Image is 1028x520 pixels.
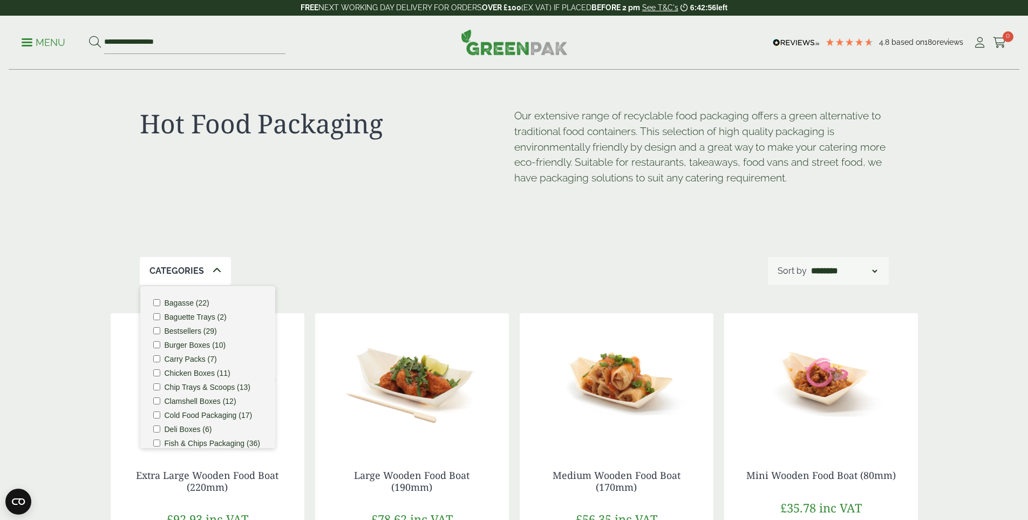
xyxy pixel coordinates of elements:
p: [URL][DOMAIN_NAME] [514,195,515,197]
strong: OVER £100 [482,3,521,12]
strong: FREE [301,3,318,12]
span: Based on [891,38,924,46]
label: Chicken Boxes (11) [165,369,230,377]
img: Large Wooden Boat 190mm with food contents 2920004AD [315,313,509,448]
p: Sort by [778,265,807,278]
div: 4.78 Stars [825,37,874,47]
img: Mini Wooden Boat 80mm with food contents 2920004AA [724,313,918,448]
label: Bagasse (22) [165,299,209,307]
a: Large Wooden Food Boat (190mm) [354,469,469,494]
label: Deli Boxes (6) [165,426,212,433]
select: Shop order [809,265,879,278]
p: Menu [22,36,65,49]
p: Our extensive range of recyclable food packaging offers a green alternative to traditional food c... [514,108,889,186]
img: Extra Large Wooden Boat 220mm with food contents V2 2920004AE [111,313,304,448]
label: Cold Food Packaging (17) [165,411,253,419]
span: 6:42:56 [690,3,716,12]
i: My Account [973,37,986,48]
span: inc VAT [819,499,862,516]
span: left [716,3,727,12]
i: Cart [993,37,1006,48]
a: Medium Wooden Food Boat (170mm) [553,469,680,494]
label: Fish & Chips Packaging (36) [165,440,260,447]
a: See T&C's [642,3,678,12]
label: Chip Trays & Scoops (13) [165,383,251,391]
span: 180 [924,38,937,46]
label: Burger Boxes (10) [165,341,226,349]
label: Clamshell Boxes (12) [165,397,236,405]
span: 0 [1003,31,1013,42]
label: Baguette Trays (2) [165,313,227,321]
p: Categories [149,265,204,278]
img: GreenPak Supplies [461,29,568,55]
a: Mini Wooden Food Boat (80mm) [746,469,896,482]
a: Menu [22,36,65,47]
span: £35.78 [780,499,816,516]
button: Open CMP widget [5,489,31,515]
label: Carry Packs (7) [165,355,217,363]
a: Extra Large Wooden Food Boat (220mm) [136,469,278,494]
span: reviews [937,38,963,46]
label: Bestsellers (29) [165,327,217,335]
img: REVIEWS.io [773,39,820,46]
h1: Hot Food Packaging [140,108,514,139]
span: 4.8 [879,38,891,46]
img: Medium Wooden Boat 170mm with food contents V2 2920004AC 1 [520,313,713,448]
strong: BEFORE 2 pm [591,3,640,12]
a: 0 [993,35,1006,51]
